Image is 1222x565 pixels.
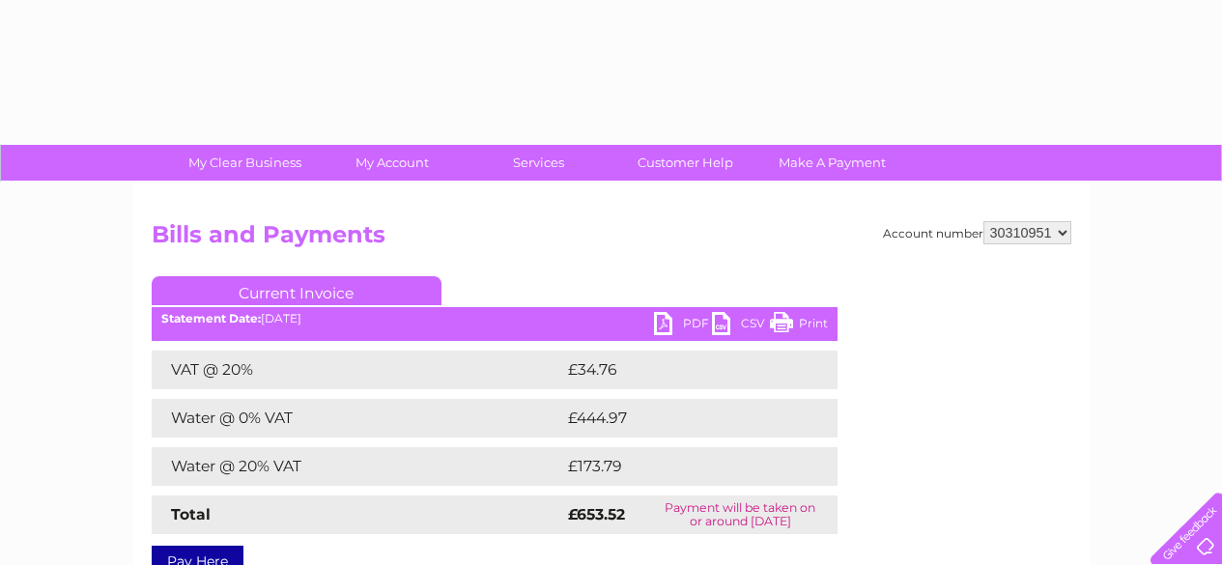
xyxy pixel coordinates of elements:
a: Current Invoice [152,276,441,305]
a: Make A Payment [753,145,912,181]
td: Water @ 0% VAT [152,399,563,438]
td: VAT @ 20% [152,351,563,389]
a: My Clear Business [165,145,325,181]
h2: Bills and Payments [152,221,1071,258]
a: Print [770,312,828,340]
div: [DATE] [152,312,838,325]
div: Account number [883,221,1071,244]
td: £34.76 [563,351,799,389]
td: Water @ 20% VAT [152,447,563,486]
strong: Total [171,505,211,523]
a: Customer Help [606,145,765,181]
td: Payment will be taken on or around [DATE] [643,495,838,534]
strong: £653.52 [568,505,625,523]
a: CSV [712,312,770,340]
td: £444.97 [563,399,804,438]
td: £173.79 [563,447,802,486]
a: Services [459,145,618,181]
b: Statement Date: [161,311,261,325]
a: My Account [312,145,471,181]
a: PDF [654,312,712,340]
